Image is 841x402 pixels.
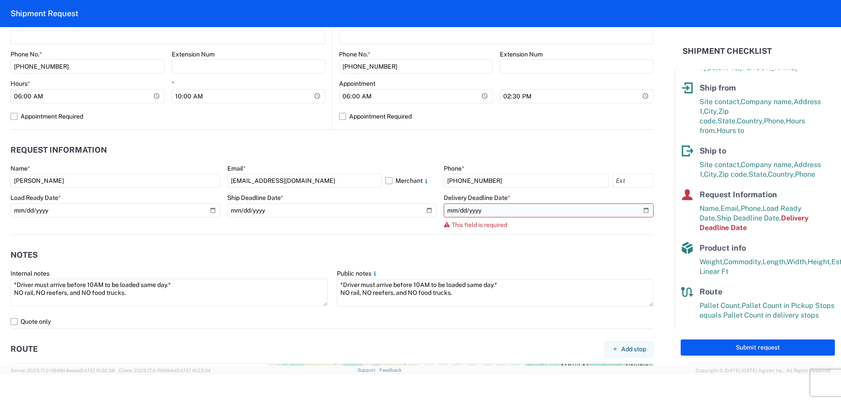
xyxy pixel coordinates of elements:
[175,368,211,373] span: [DATE] 10:23:34
[339,80,375,87] label: Appointment
[717,117,737,125] span: State,
[11,194,61,202] label: Load Ready Date
[696,367,830,374] span: Copyright © [DATE]-[DATE] Agistix Inc., All Rights Reserved
[11,80,30,87] label: Hours
[700,161,741,169] span: Site contact,
[11,8,78,19] h2: Shipment Request
[227,194,283,202] label: Ship Deadline Date
[11,251,38,259] h2: Notes
[681,339,835,356] button: Submit request
[808,258,831,266] span: Height,
[444,194,510,202] label: Delivery Deadline Date
[11,164,30,172] label: Name
[700,190,777,199] span: Request Information
[227,164,246,172] label: Email
[704,107,718,115] span: City,
[604,341,654,357] button: Add stop
[700,301,742,310] span: Pallet Count,
[11,146,107,154] h2: Request Information
[11,269,49,277] label: Internal notes
[337,269,378,277] label: Public notes
[787,258,808,266] span: Width,
[741,204,763,213] span: Phone,
[700,287,722,296] span: Route
[357,367,379,373] a: Support
[741,98,794,106] span: Company name,
[385,174,437,188] label: Merchant
[339,109,654,123] label: Appointment Required
[763,258,787,266] span: Length,
[79,368,115,373] span: [DATE] 10:32:38
[119,368,211,373] span: Client: 2025.17.0-159f9de
[717,126,744,135] span: Hours to
[724,258,763,266] span: Commodity,
[700,146,726,155] span: Ship to
[621,345,646,353] span: Add stop
[11,368,115,373] span: Server: 2025.17.0-1194904eeae
[172,50,215,58] label: Extension Num
[700,301,834,319] span: Pallet Count in Pickup Stops equals Pallet Count in delivery stops
[700,83,736,92] span: Ship from
[379,367,402,373] a: Feedback
[704,170,718,178] span: City,
[700,243,746,252] span: Product info
[11,345,38,353] h2: Route
[500,50,543,58] label: Extension Num
[11,109,325,123] label: Appointment Required
[718,170,749,178] span: Zip code,
[682,46,772,56] h2: Shipment Checklist
[612,174,654,188] input: Ext
[768,170,795,178] span: Country,
[444,164,464,172] label: Phone
[741,161,794,169] span: Company name,
[721,204,741,213] span: Email,
[700,204,721,213] span: Name,
[764,117,786,125] span: Phone,
[749,170,768,178] span: State,
[452,221,507,228] span: This field is required
[700,258,724,266] span: Weight,
[737,117,764,125] span: Country,
[11,315,654,329] label: Quote only
[339,50,371,58] label: Phone No.
[717,214,781,222] span: Ship Deadline Date,
[700,98,741,106] span: Site contact,
[795,170,815,178] span: Phone
[11,50,42,58] label: Phone No.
